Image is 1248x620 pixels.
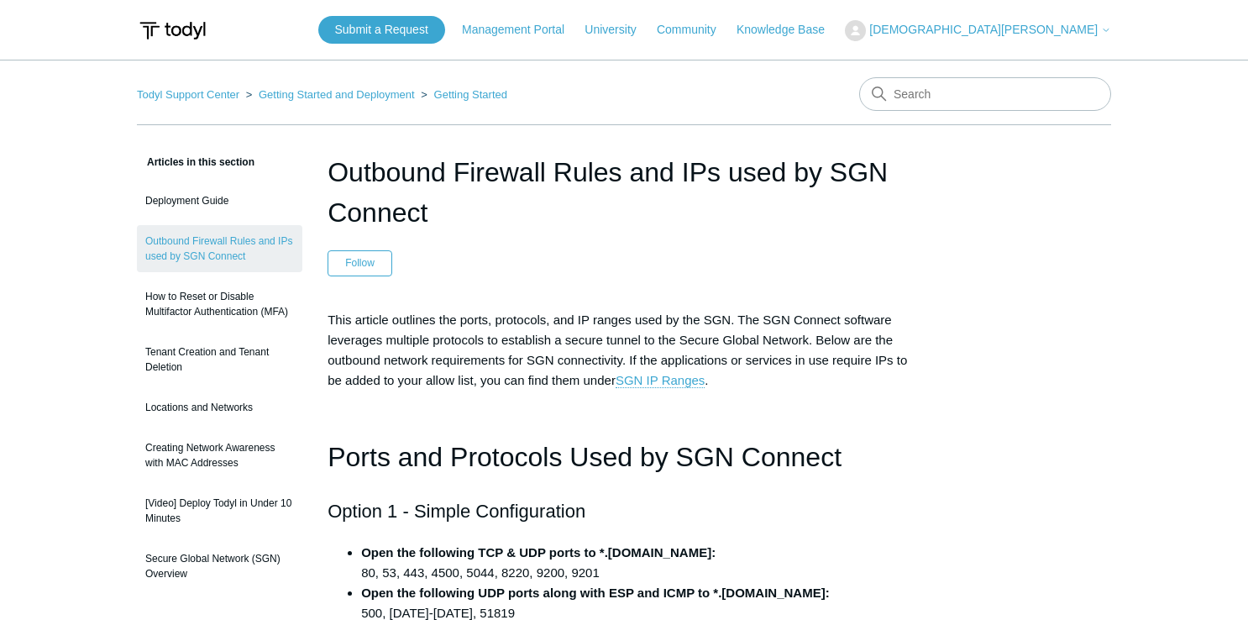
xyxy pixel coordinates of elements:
a: Creating Network Awareness with MAC Addresses [137,432,302,479]
img: Todyl Support Center Help Center home page [137,15,208,46]
button: Follow Article [328,250,392,276]
h1: Outbound Firewall Rules and IPs used by SGN Connect [328,152,920,233]
button: [DEMOGRAPHIC_DATA][PERSON_NAME] [845,20,1111,41]
a: Locations and Networks [137,391,302,423]
a: Todyl Support Center [137,88,239,101]
a: Knowledge Base [737,21,842,39]
a: Management Portal [462,21,581,39]
a: Outbound Firewall Rules and IPs used by SGN Connect [137,225,302,272]
span: [DEMOGRAPHIC_DATA][PERSON_NAME] [869,23,1098,36]
a: Secure Global Network (SGN) Overview [137,543,302,590]
a: Community [657,21,733,39]
a: Getting Started [434,88,507,101]
li: Getting Started and Deployment [243,88,418,101]
a: Tenant Creation and Tenant Deletion [137,336,302,383]
h1: Ports and Protocols Used by SGN Connect [328,436,920,479]
a: University [585,21,653,39]
a: How to Reset or Disable Multifactor Authentication (MFA) [137,281,302,328]
a: Deployment Guide [137,185,302,217]
li: 80, 53, 443, 4500, 5044, 8220, 9200, 9201 [361,543,920,583]
a: Submit a Request [318,16,445,44]
span: This article outlines the ports, protocols, and IP ranges used by the SGN. The SGN Connect softwa... [328,313,907,388]
a: SGN IP Ranges [616,373,705,388]
li: Todyl Support Center [137,88,243,101]
input: Search [859,77,1111,111]
a: Getting Started and Deployment [259,88,415,101]
strong: Open the following UDP ports along with ESP and ICMP to *.[DOMAIN_NAME]: [361,586,830,600]
strong: Open the following TCP & UDP ports to *.[DOMAIN_NAME]: [361,545,716,560]
span: Articles in this section [137,156,254,168]
li: Getting Started [417,88,507,101]
a: [Video] Deploy Todyl in Under 10 Minutes [137,487,302,534]
h2: Option 1 - Simple Configuration [328,497,920,526]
